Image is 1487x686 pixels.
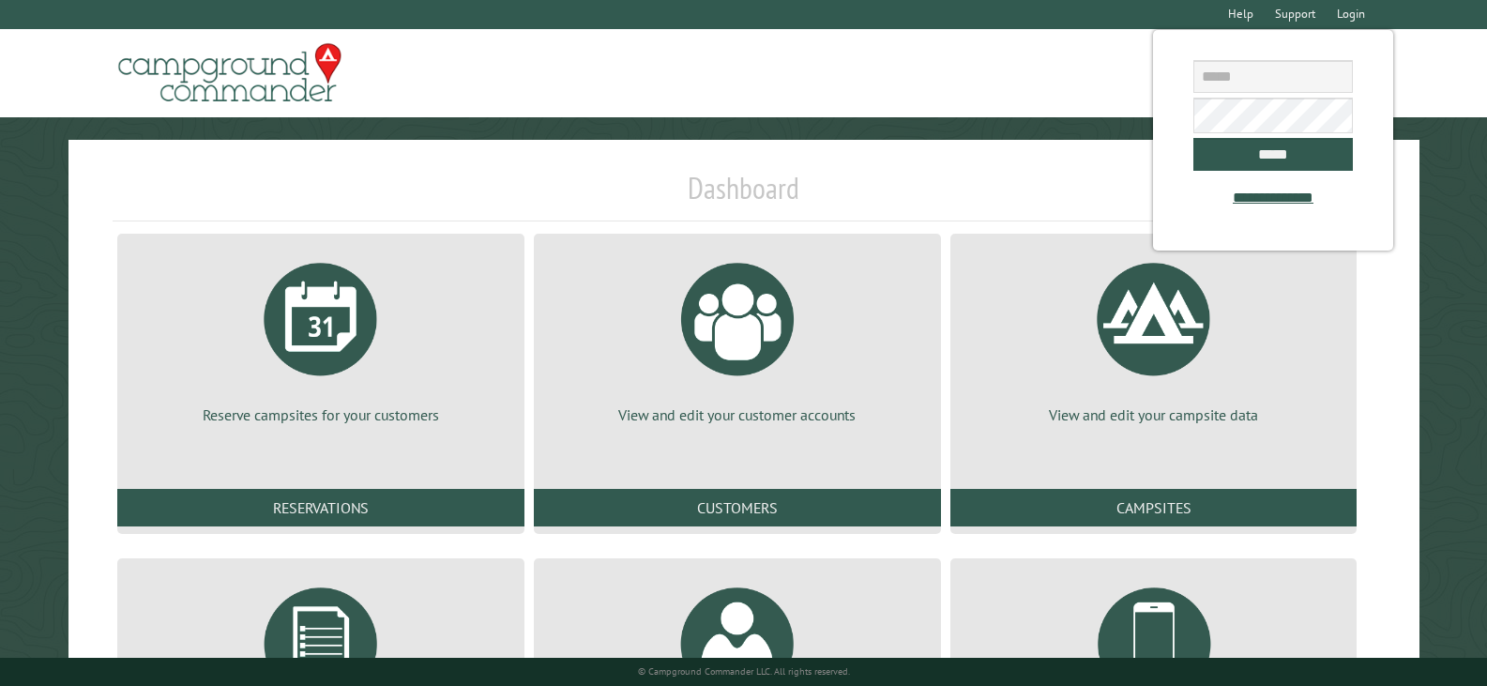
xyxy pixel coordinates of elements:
[973,249,1335,425] a: View and edit your campsite data
[556,249,918,425] a: View and edit your customer accounts
[534,489,941,526] a: Customers
[117,489,524,526] a: Reservations
[113,37,347,110] img: Campground Commander
[113,170,1374,221] h1: Dashboard
[950,489,1358,526] a: Campsites
[140,404,502,425] p: Reserve campsites for your customers
[140,249,502,425] a: Reserve campsites for your customers
[638,665,850,678] small: © Campground Commander LLC. All rights reserved.
[556,404,918,425] p: View and edit your customer accounts
[973,404,1335,425] p: View and edit your campsite data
